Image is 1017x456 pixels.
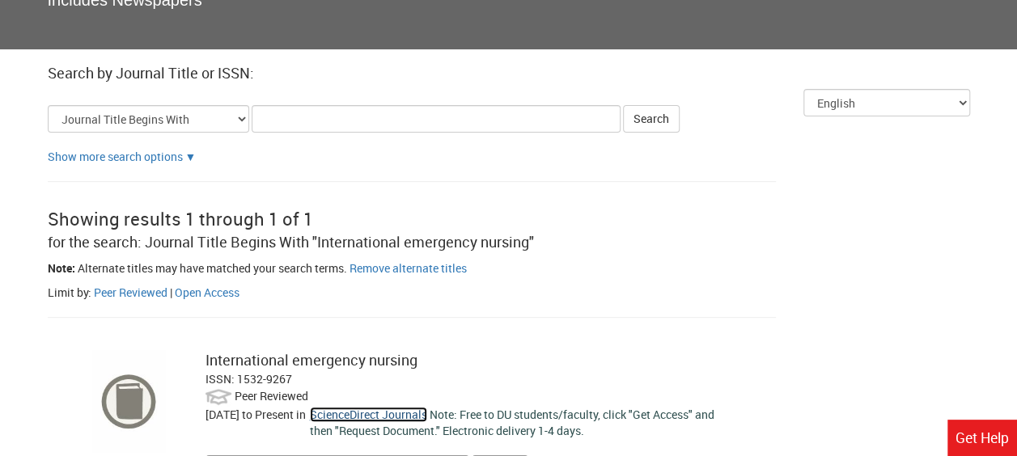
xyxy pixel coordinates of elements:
[206,407,310,439] div: [DATE]
[48,285,91,300] span: Limit by:
[206,371,734,387] div: ISSN: 1532-9267
[235,388,308,403] span: Peer Reviewed
[350,260,467,276] a: Remove alternate titles
[48,260,75,276] span: Note:
[92,350,165,452] img: cover image for: International emergency nursing
[623,105,680,133] button: Search
[48,207,313,230] span: Showing results 1 through 1 of 1
[206,350,734,371] div: International emergency nursing
[310,407,427,422] a: Go to ScienceDirect Journals
[185,149,197,164] a: Show more search options
[78,260,347,276] span: Alternate titles may have matched your search terms.
[206,387,232,407] img: Peer Reviewed:
[48,65,970,82] h2: Search by Journal Title or ISSN:
[242,407,294,422] span: to Present
[947,420,1017,456] a: Get Help
[296,407,306,422] span: in
[94,285,167,300] a: Filter by peer reviewed
[175,285,239,300] a: Filter by peer open access
[170,285,172,300] span: |
[310,407,714,438] span: Note: Free to DU students/faculty, click "Get Access" and then "Request Document." Electronic del...
[48,149,183,164] a: Show more search options
[48,232,534,251] span: for the search: Journal Title Begins With "International emergency nursing"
